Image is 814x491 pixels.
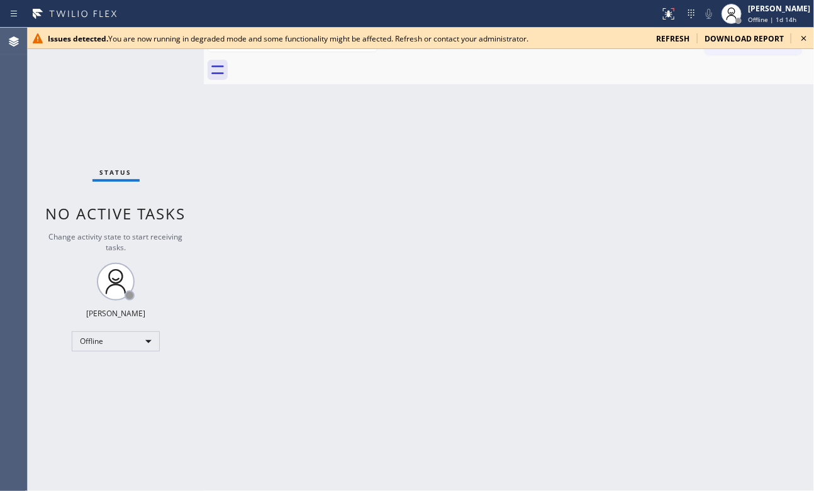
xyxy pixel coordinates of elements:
[700,5,718,23] button: Mute
[48,33,108,44] b: Issues detected.
[705,33,784,44] span: download report
[86,308,145,319] div: [PERSON_NAME]
[656,33,689,44] span: refresh
[48,33,646,44] div: You are now running in degraded mode and some functionality might be affected. Refresh or contact...
[100,168,132,177] span: Status
[72,331,160,351] div: Offline
[748,3,810,14] div: [PERSON_NAME]
[748,15,796,24] span: Offline | 1d 14h
[46,203,186,224] span: No active tasks
[49,231,183,253] span: Change activity state to start receiving tasks.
